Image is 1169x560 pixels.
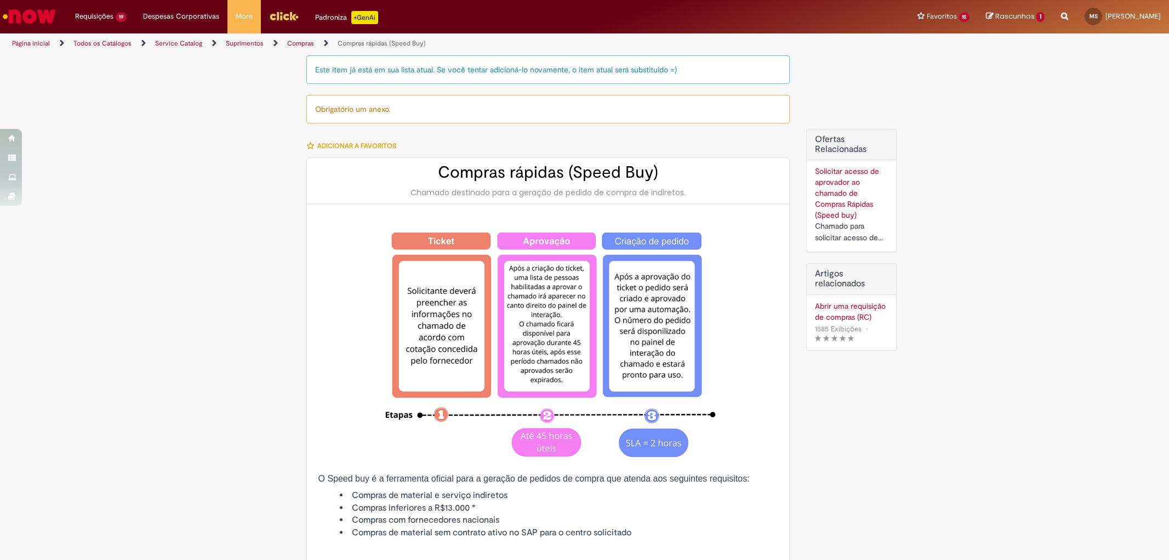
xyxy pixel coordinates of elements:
span: 1585 Exibições [815,324,862,333]
button: Adicionar a Favoritos [306,134,402,157]
div: Padroniza [315,11,378,24]
div: Chamado destinado para a geração de pedido de compra de indiretos. [318,187,778,198]
span: Requisições [75,11,113,22]
a: Todos os Catálogos [73,39,132,48]
a: Solicitar acesso de aprovador ao chamado de Compras Rápidas (Speed buy) [815,166,879,220]
li: Compras de material sem contrato ativo no SAP para o centro solicitado [340,527,778,539]
span: O Speed buy é a ferramenta oficial para a geração de pedidos de compra que atenda aos seguintes r... [318,474,749,483]
span: Adicionar a Favoritos [317,142,396,150]
span: More [236,11,253,22]
li: Compras de material e serviço indiretos [340,489,778,502]
span: Rascunhos [995,11,1035,21]
a: Página inicial [12,39,50,48]
h3: Artigos relacionados [815,269,888,289]
img: ServiceNow [1,5,58,27]
ul: Trilhas de página [8,33,771,54]
a: Rascunhos [986,12,1045,22]
span: 19 [116,13,127,22]
a: Compras rápidas (Speed Buy) [338,39,426,48]
span: Favoritos [927,11,957,22]
img: click_logo_yellow_360x200.png [269,8,299,24]
h2: Compras rápidas (Speed Buy) [318,163,778,182]
a: Abrir uma requisição de compras (RC) [815,301,888,323]
a: Compras [287,39,314,48]
span: MS [1090,13,1098,20]
h2: Ofertas Relacionadas [815,135,888,154]
div: Ofertas Relacionadas [806,129,897,252]
li: Compras com fornecedores nacionais [340,514,778,527]
li: Compras inferiores a R$13.000 * [340,502,778,514]
span: [PERSON_NAME] [1105,12,1161,21]
div: Chamado para solicitar acesso de aprovador ao ticket de Speed buy [815,220,888,244]
a: Suprimentos [226,39,264,48]
div: Este item já está em sua lista atual. Se você tentar adicioná-lo novamente, o item atual será sub... [306,55,790,84]
span: 15 [959,13,970,22]
span: • [864,321,870,336]
a: Service Catalog [155,39,202,48]
span: 1 [1036,12,1045,22]
div: Obrigatório um anexo. [306,95,790,123]
span: Despesas Corporativas [143,11,219,22]
p: +GenAi [351,11,378,24]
